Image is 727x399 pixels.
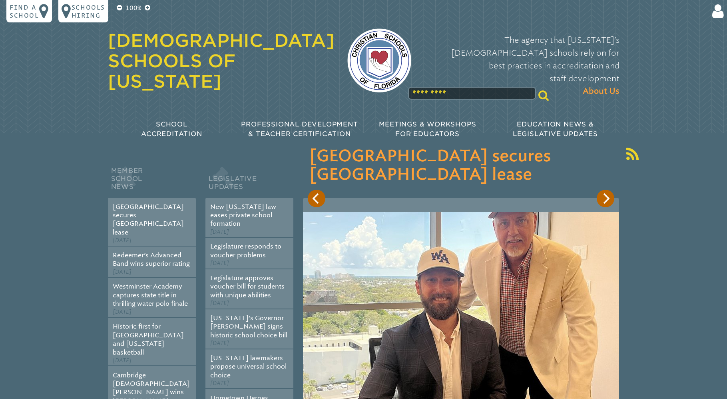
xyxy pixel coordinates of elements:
p: Find a school [10,3,39,19]
span: [DATE] [210,260,229,267]
a: Legislature approves voucher bill for students with unique abilities [210,274,285,299]
p: The agency that [US_STATE]’s [DEMOGRAPHIC_DATA] schools rely on for best practices in accreditati... [424,34,619,98]
span: Professional Development & Teacher Certification [241,120,358,138]
p: 100% [124,3,143,13]
span: Education News & Legislative Updates [513,120,598,138]
span: [DATE] [113,357,131,364]
span: [DATE] [210,340,229,347]
span: [DATE] [210,380,229,387]
button: Previous [308,190,325,207]
span: [DATE] [113,309,131,315]
a: Westminster Academy captures state title in thrilling water polo finale [113,283,188,307]
a: New [US_STATE] law eases private school formation [210,203,276,228]
a: Legislature responds to voucher problems [210,243,281,259]
a: [US_STATE]’s Governor [PERSON_NAME] signs historic school choice bill [210,314,287,339]
a: [GEOGRAPHIC_DATA] secures [GEOGRAPHIC_DATA] lease [113,203,184,236]
span: About Us [583,85,619,98]
a: [US_STATE] lawmakers propose universal school choice [210,354,287,379]
span: [DATE] [113,237,131,244]
span: Meetings & Workshops for Educators [379,120,476,138]
span: [DATE] [113,269,131,275]
h2: Legislative Updates [205,165,293,198]
span: [DATE] [210,229,229,235]
a: Redeemer’s Advanced Band wins superior rating [113,251,190,267]
a: [DEMOGRAPHIC_DATA] Schools of [US_STATE] [108,30,335,92]
h3: [GEOGRAPHIC_DATA] secures [GEOGRAPHIC_DATA] lease [309,147,613,184]
span: School Accreditation [141,120,202,138]
p: Schools Hiring [72,3,105,19]
span: [DATE] [210,300,229,307]
button: Next [597,190,614,207]
h2: Member School News [108,165,196,198]
a: Historic first for [GEOGRAPHIC_DATA] and [US_STATE] basketball [113,323,184,356]
img: csf-logo-web-colors.png [347,28,411,92]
